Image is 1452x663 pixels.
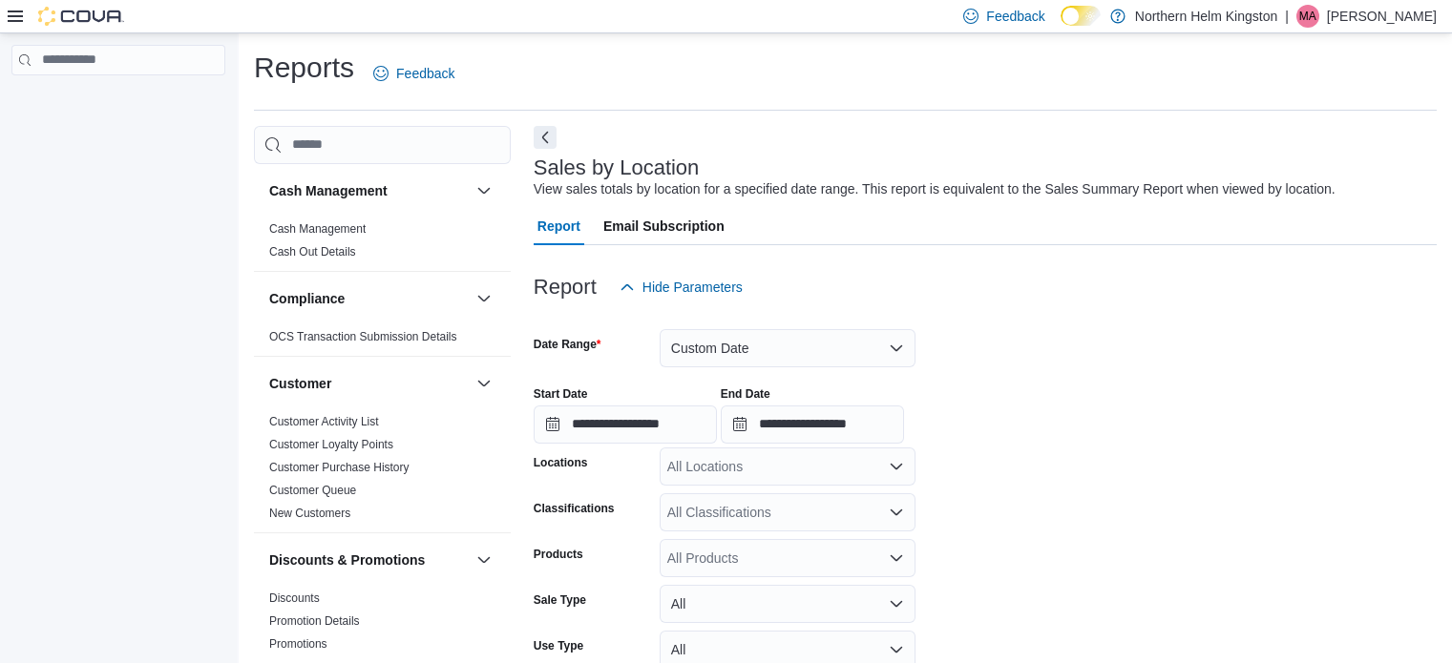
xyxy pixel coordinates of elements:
span: Dark Mode [1061,26,1062,27]
label: End Date [721,386,770,402]
a: Discounts [269,591,320,605]
span: Customer Purchase History [269,460,410,475]
h3: Discounts & Promotions [269,550,425,570]
div: View sales totals by location for a specified date range. This report is equivalent to the Sales ... [534,179,1336,199]
a: Customer Activity List [269,415,379,428]
span: Customer Queue [269,483,356,498]
button: Cash Management [473,179,495,202]
p: Northern Helm Kingston [1135,5,1277,28]
button: All [660,585,915,623]
button: Hide Parameters [612,268,750,306]
label: Sale Type [534,592,586,608]
button: Open list of options [889,550,904,566]
h3: Customer [269,374,331,393]
span: Report [537,207,580,245]
div: Maria Amorim [1296,5,1319,28]
h1: Reports [254,49,354,87]
label: Locations [534,455,588,470]
button: Discounts & Promotions [269,550,469,570]
span: Discounts [269,590,320,606]
button: Compliance [269,289,469,308]
span: Cash Out Details [269,244,356,259]
label: Classifications [534,501,615,516]
a: Cash Management [269,222,366,236]
span: Promotions [269,636,327,652]
label: Date Range [534,337,601,352]
button: Discounts & Promotions [473,549,495,571]
label: Use Type [534,638,583,653]
div: Cash Management [254,218,511,271]
input: Dark Mode [1061,6,1101,26]
a: New Customers [269,507,350,520]
a: OCS Transaction Submission Details [269,330,457,343]
div: Discounts & Promotions [254,587,511,663]
a: Feedback [366,54,462,93]
a: Promotions [269,637,327,651]
div: Customer [254,410,511,532]
span: Customer Loyalty Points [269,437,393,452]
h3: Cash Management [269,181,388,200]
p: | [1285,5,1289,28]
a: Customer Queue [269,484,356,497]
button: Next [534,126,557,149]
h3: Sales by Location [534,156,700,179]
img: Cova [38,7,124,26]
a: Customer Purchase History [269,461,410,474]
span: Email Subscription [603,207,725,245]
a: Customer Loyalty Points [269,438,393,451]
input: Press the down key to open a popover containing a calendar. [721,405,904,444]
h3: Compliance [269,289,345,308]
span: Customer Activity List [269,414,379,429]
nav: Complex example [11,79,225,125]
button: Compliance [473,287,495,310]
button: Customer [269,374,469,393]
span: Hide Parameters [642,278,743,297]
span: Cash Management [269,221,366,237]
span: Feedback [396,64,454,83]
button: Custom Date [660,329,915,367]
p: [PERSON_NAME] [1327,5,1437,28]
button: Open list of options [889,459,904,474]
button: Open list of options [889,505,904,520]
input: Press the down key to open a popover containing a calendar. [534,405,717,444]
span: Feedback [986,7,1044,26]
span: New Customers [269,506,350,521]
span: OCS Transaction Submission Details [269,329,457,344]
span: MA [1299,5,1316,28]
label: Products [534,547,583,562]
div: Compliance [254,325,511,356]
span: Promotion Details [269,613,360,629]
button: Cash Management [269,181,469,200]
a: Promotion Details [269,614,360,628]
a: Cash Out Details [269,245,356,259]
label: Start Date [534,386,588,402]
h3: Report [534,276,597,299]
button: Customer [473,372,495,395]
